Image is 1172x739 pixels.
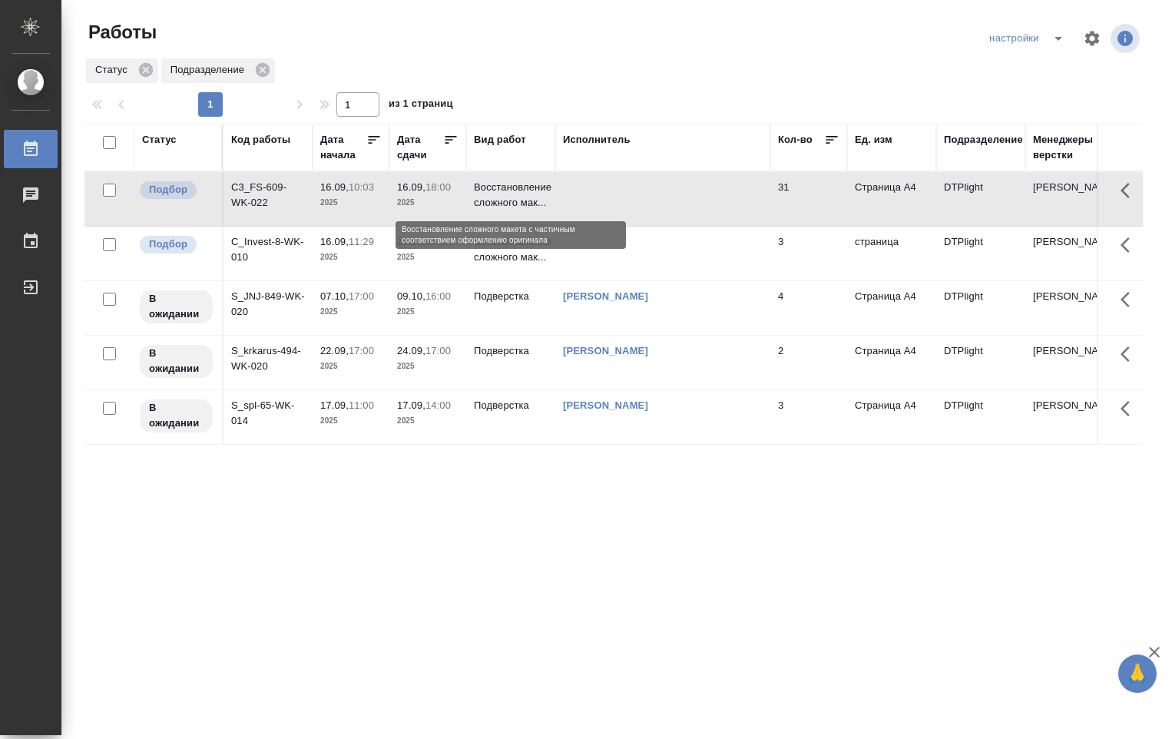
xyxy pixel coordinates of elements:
[149,400,204,431] p: В ожидании
[425,290,451,302] p: 16:00
[944,132,1023,147] div: Подразделение
[149,182,187,197] p: Подбор
[397,236,425,247] p: 17.09,
[1118,654,1157,693] button: 🙏
[397,399,425,411] p: 17.09,
[320,132,366,163] div: Дата начала
[223,390,313,444] td: S_spl-65-WK-014
[1033,289,1107,304] p: [PERSON_NAME]
[223,336,313,389] td: S_krkarus-494-WK-020
[320,195,382,210] p: 2025
[425,181,451,193] p: 18:00
[936,172,1025,226] td: DTPlight
[138,234,214,255] div: Можно подбирать исполнителей
[855,132,892,147] div: Ед. изм
[397,304,459,320] p: 2025
[149,346,204,376] p: В ожидании
[320,399,349,411] p: 17.09,
[161,58,275,83] div: Подразделение
[349,399,374,411] p: 11:00
[1033,343,1107,359] p: [PERSON_NAME]
[936,227,1025,280] td: DTPlight
[397,250,459,265] p: 2025
[349,290,374,302] p: 17:00
[231,132,290,147] div: Код работы
[320,290,349,302] p: 07.10,
[397,359,459,374] p: 2025
[1111,172,1148,209] button: Здесь прячутся важные кнопки
[1033,398,1107,413] p: [PERSON_NAME]
[349,181,374,193] p: 10:03
[1124,658,1150,690] span: 🙏
[770,281,847,335] td: 4
[985,26,1074,51] div: split button
[1033,234,1107,250] p: [PERSON_NAME]
[1111,281,1148,318] button: Здесь прячутся важные кнопки
[320,413,382,429] p: 2025
[84,20,157,45] span: Работы
[223,227,313,280] td: C_Invest-8-WK-010
[138,289,214,325] div: Исполнитель назначен, приступать к работе пока рано
[320,304,382,320] p: 2025
[397,290,425,302] p: 09.10,
[138,343,214,379] div: Исполнитель назначен, приступать к работе пока рано
[320,236,349,247] p: 16.09,
[1033,132,1107,163] div: Менеджеры верстки
[563,345,648,356] a: [PERSON_NAME]
[474,234,548,265] p: Восстановление сложного мак...
[936,281,1025,335] td: DTPlight
[474,398,548,413] p: Подверстка
[847,172,936,226] td: Страница А4
[397,195,459,210] p: 2025
[320,250,382,265] p: 2025
[1111,390,1148,427] button: Здесь прячутся важные кнопки
[770,172,847,226] td: 31
[563,132,631,147] div: Исполнитель
[1111,227,1148,263] button: Здесь прячутся важные кнопки
[320,181,349,193] p: 16.09,
[349,345,374,356] p: 17:00
[1111,336,1148,373] button: Здесь прячутся важные кнопки
[149,291,204,322] p: В ожидании
[474,180,548,210] p: Восстановление сложного мак...
[138,398,214,434] div: Исполнитель назначен, приступать к работе пока рано
[563,290,648,302] a: [PERSON_NAME]
[320,345,349,356] p: 22.09,
[778,132,813,147] div: Кол-во
[397,132,443,163] div: Дата сдачи
[936,390,1025,444] td: DTPlight
[397,413,459,429] p: 2025
[397,181,425,193] p: 16.09,
[138,180,214,200] div: Можно подбирать исполнителей
[847,227,936,280] td: страница
[1033,180,1107,195] p: [PERSON_NAME]
[425,236,451,247] p: 12:00
[95,62,133,78] p: Статус
[847,281,936,335] td: Страница А4
[389,94,453,117] span: из 1 страниц
[425,345,451,356] p: 17:00
[142,132,177,147] div: Статус
[474,132,526,147] div: Вид работ
[223,281,313,335] td: S_JNJ-849-WK-020
[349,236,374,247] p: 11:29
[397,345,425,356] p: 24.09,
[474,343,548,359] p: Подверстка
[425,399,451,411] p: 14:00
[770,390,847,444] td: 3
[474,289,548,304] p: Подверстка
[223,172,313,226] td: C3_FS-609-WK-022
[1074,20,1111,57] span: Настроить таблицу
[847,336,936,389] td: Страница А4
[563,399,648,411] a: [PERSON_NAME]
[847,390,936,444] td: Страница А4
[1111,24,1143,53] span: Посмотреть информацию
[86,58,158,83] div: Статус
[171,62,250,78] p: Подразделение
[149,237,187,252] p: Подбор
[936,336,1025,389] td: DTPlight
[770,336,847,389] td: 2
[770,227,847,280] td: 3
[320,359,382,374] p: 2025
